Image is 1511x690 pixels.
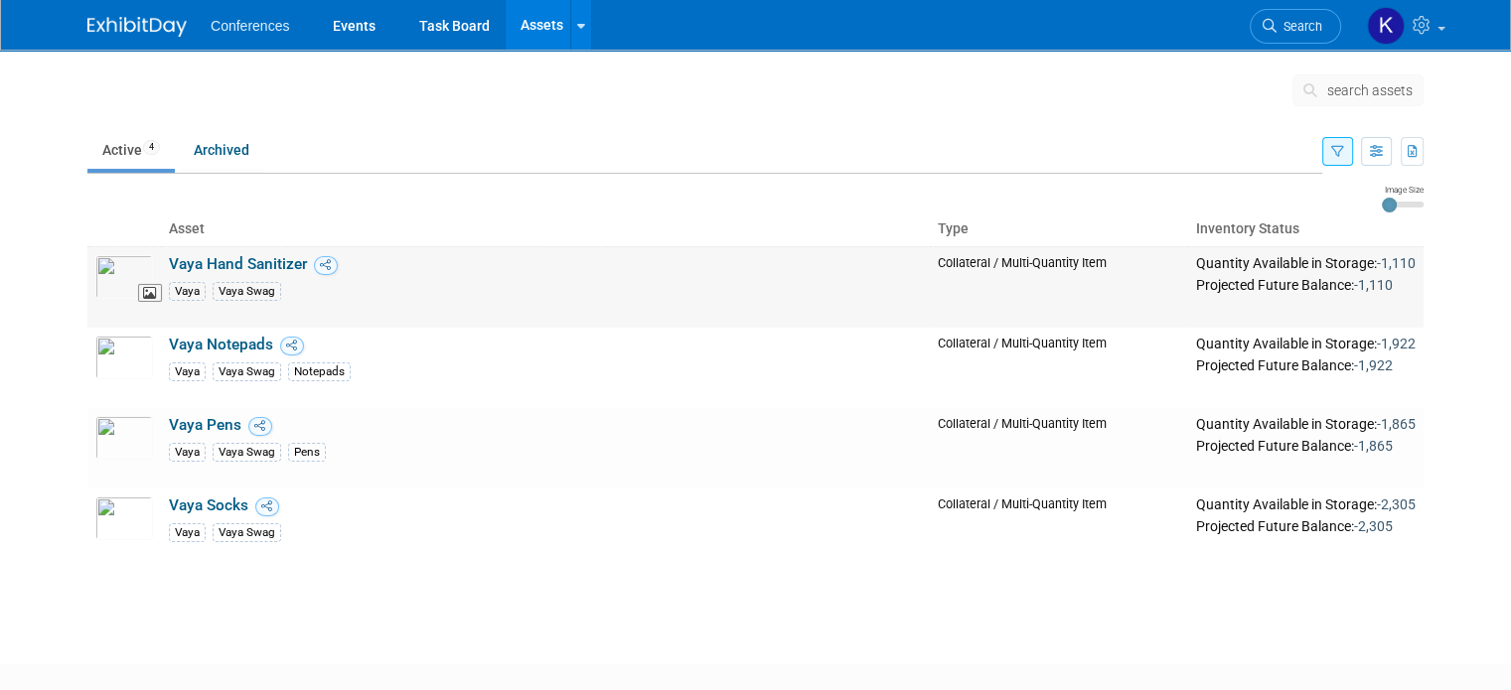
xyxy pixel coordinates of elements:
[1377,255,1416,271] span: -1,110
[1196,336,1416,353] div: Quantity Available in Storage:
[1377,496,1416,512] span: -2,305
[1196,514,1416,536] div: Projected Future Balance:
[169,282,206,301] div: Vaya
[213,443,281,462] div: Vaya Swag
[288,362,351,381] div: Notepads
[1196,434,1416,456] div: Projected Future Balance:
[169,255,307,273] a: Vaya Hand Sanitizer
[1377,416,1416,432] span: -1,865
[1354,518,1393,534] span: -2,305
[161,212,930,246] th: Asset
[169,362,206,381] div: Vaya
[1292,74,1424,106] button: search assets
[169,416,241,434] a: Vaya Pens
[1196,273,1416,295] div: Projected Future Balance:
[1377,336,1416,351] span: -1,922
[143,140,160,155] span: 4
[213,282,281,301] div: Vaya Swag
[1367,7,1405,45] img: Katie Widhelm
[1196,496,1416,514] div: Quantity Available in Storage:
[1250,9,1341,44] a: Search
[930,212,1188,246] th: Type
[1354,277,1393,293] span: -1,110
[1277,19,1322,34] span: Search
[1382,184,1424,196] div: Image Size
[1327,82,1413,98] span: search assets
[930,488,1188,569] td: Collateral / Multi-Quantity Item
[1196,255,1416,273] div: Quantity Available in Storage:
[213,523,281,542] div: Vaya Swag
[211,18,289,34] span: Conferences
[213,362,281,381] div: Vaya Swag
[87,17,187,37] img: ExhibitDay
[169,523,206,542] div: Vaya
[1196,353,1416,375] div: Projected Future Balance:
[87,131,175,169] a: Active4
[1354,357,1393,373] span: -1,922
[138,284,162,303] span: View Asset Image
[930,246,1188,328] td: Collateral / Multi-Quantity Item
[169,443,206,462] div: Vaya
[169,496,248,514] a: Vaya Socks
[288,443,326,462] div: Pens
[1196,416,1416,434] div: Quantity Available in Storage:
[930,328,1188,408] td: Collateral / Multi-Quantity Item
[169,336,273,353] a: Vaya Notepads
[179,131,264,169] a: Archived
[930,408,1188,488] td: Collateral / Multi-Quantity Item
[1354,438,1393,454] span: -1,865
